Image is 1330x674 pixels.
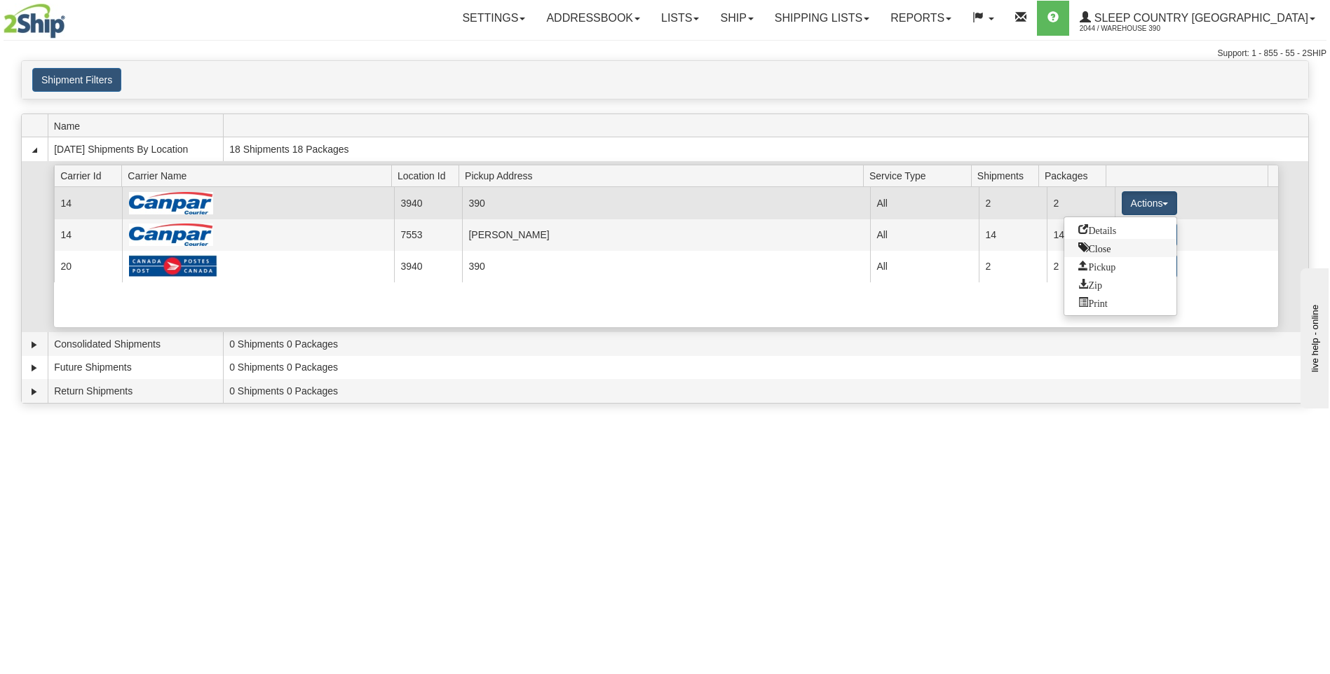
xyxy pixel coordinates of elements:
[710,1,764,36] a: Ship
[869,165,971,186] span: Service Type
[462,251,870,282] td: 390
[1298,266,1329,408] iframe: chat widget
[1078,242,1111,252] span: Close
[536,1,651,36] a: Addressbook
[1045,165,1106,186] span: Packages
[11,12,130,22] div: live help - online
[27,385,41,399] a: Expand
[398,165,459,186] span: Location Id
[979,251,1047,282] td: 2
[48,356,223,380] td: Future Shipments
[394,187,462,219] td: 3940
[1064,239,1176,257] a: Close this group
[223,356,1308,380] td: 0 Shipments 0 Packages
[48,379,223,403] td: Return Shipments
[977,165,1039,186] span: Shipments
[4,48,1326,60] div: Support: 1 - 855 - 55 - 2SHIP
[129,192,213,214] img: Canpar
[462,187,870,219] td: 390
[32,68,121,92] button: Shipment Filters
[54,115,223,137] span: Name
[979,187,1047,219] td: 2
[1047,219,1115,251] td: 14
[27,143,41,157] a: Collapse
[1069,1,1326,36] a: Sleep Country [GEOGRAPHIC_DATA] 2044 / Warehouse 390
[465,165,863,186] span: Pickup Address
[394,251,462,282] td: 3940
[54,251,122,282] td: 20
[1064,275,1176,294] a: Zip and Download All Shipping Documents
[223,332,1308,356] td: 0 Shipments 0 Packages
[651,1,710,36] a: Lists
[764,1,880,36] a: Shipping lists
[870,219,979,251] td: All
[1078,224,1116,234] span: Details
[48,332,223,356] td: Consolidated Shipments
[1080,22,1185,36] span: 2044 / Warehouse 390
[54,187,122,219] td: 14
[129,223,213,246] img: Canpar
[870,187,979,219] td: All
[60,165,122,186] span: Carrier Id
[1091,12,1308,24] span: Sleep Country [GEOGRAPHIC_DATA]
[394,219,462,251] td: 7553
[452,1,536,36] a: Settings
[979,219,1047,251] td: 14
[1047,187,1115,219] td: 2
[48,137,223,161] td: [DATE] Shipments By Location
[1122,191,1178,215] button: Actions
[1078,261,1115,270] span: Pickup
[1078,297,1107,307] span: Print
[27,338,41,352] a: Expand
[4,4,65,39] img: logo2044.jpg
[870,251,979,282] td: All
[880,1,962,36] a: Reports
[129,255,217,277] img: Canada Post
[1078,279,1101,289] span: Zip
[1047,251,1115,282] td: 2
[54,219,122,251] td: 14
[1064,257,1176,275] a: Request a carrier pickup
[1064,221,1176,239] a: Go to Details view
[1064,294,1176,312] a: Print or Download All Shipping Documents in one file
[128,165,391,186] span: Carrier Name
[223,379,1308,403] td: 0 Shipments 0 Packages
[462,219,870,251] td: [PERSON_NAME]
[27,361,41,375] a: Expand
[223,137,1308,161] td: 18 Shipments 18 Packages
